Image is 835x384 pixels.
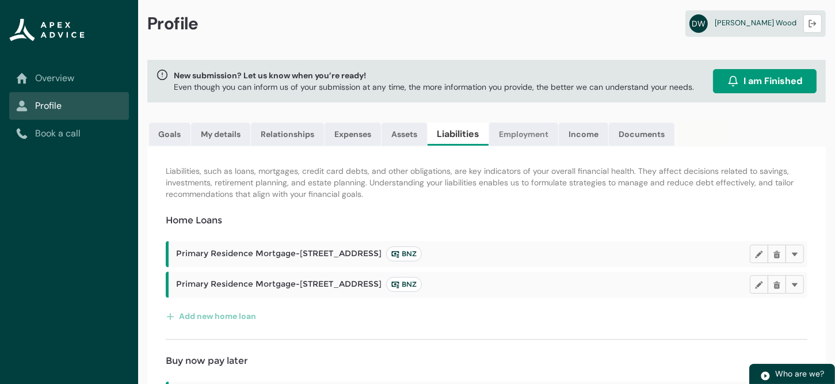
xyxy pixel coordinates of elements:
span: Profile [147,13,199,35]
a: Profile [16,99,122,113]
a: Liabilities [428,123,489,146]
a: Assets [382,123,427,146]
a: Overview [16,71,122,85]
button: Delete [768,275,786,294]
p: Even though you can inform us of your submission at any time, the more information you provide, t... [174,81,694,93]
button: Edit [750,275,768,294]
button: Delete [768,245,786,263]
lightning-badge: BNZ [386,277,422,292]
a: My details [191,123,250,146]
span: Who are we? [775,368,824,379]
button: More [786,245,804,263]
span: BNZ [391,249,417,258]
p: Liabilities, such as loans, mortgages, credit card debts, and other obligations, are key indicato... [166,165,807,200]
button: Edit [750,245,768,263]
span: Primary Residence Mortgage-[STREET_ADDRESS] [176,277,422,292]
a: Relationships [251,123,324,146]
abbr: DW [689,14,708,33]
span: BNZ [391,280,417,289]
span: Primary Residence Mortgage-[STREET_ADDRESS] [176,246,422,261]
h4: Home Loans [166,214,222,227]
a: Book a call [16,127,122,140]
a: Expenses [325,123,381,146]
button: Add new home loan [166,307,257,325]
a: Employment [489,123,558,146]
a: DW[PERSON_NAME] Wood [685,10,826,37]
nav: Sub page [9,64,129,147]
a: Income [559,123,608,146]
span: [PERSON_NAME] Wood [715,18,796,28]
a: Goals [149,123,190,146]
img: Apex Advice Group [9,18,85,41]
button: More [786,275,804,294]
a: Documents [609,123,674,146]
img: alarm.svg [727,75,739,87]
img: play.svg [760,371,771,381]
span: I am Finished [744,74,802,88]
lightning-badge: BNZ [386,246,422,261]
button: Logout [803,14,822,33]
span: New submission? Let us know when you’re ready! [174,70,694,81]
button: I am Finished [713,69,817,93]
h4: Buy now pay later [166,354,247,368]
